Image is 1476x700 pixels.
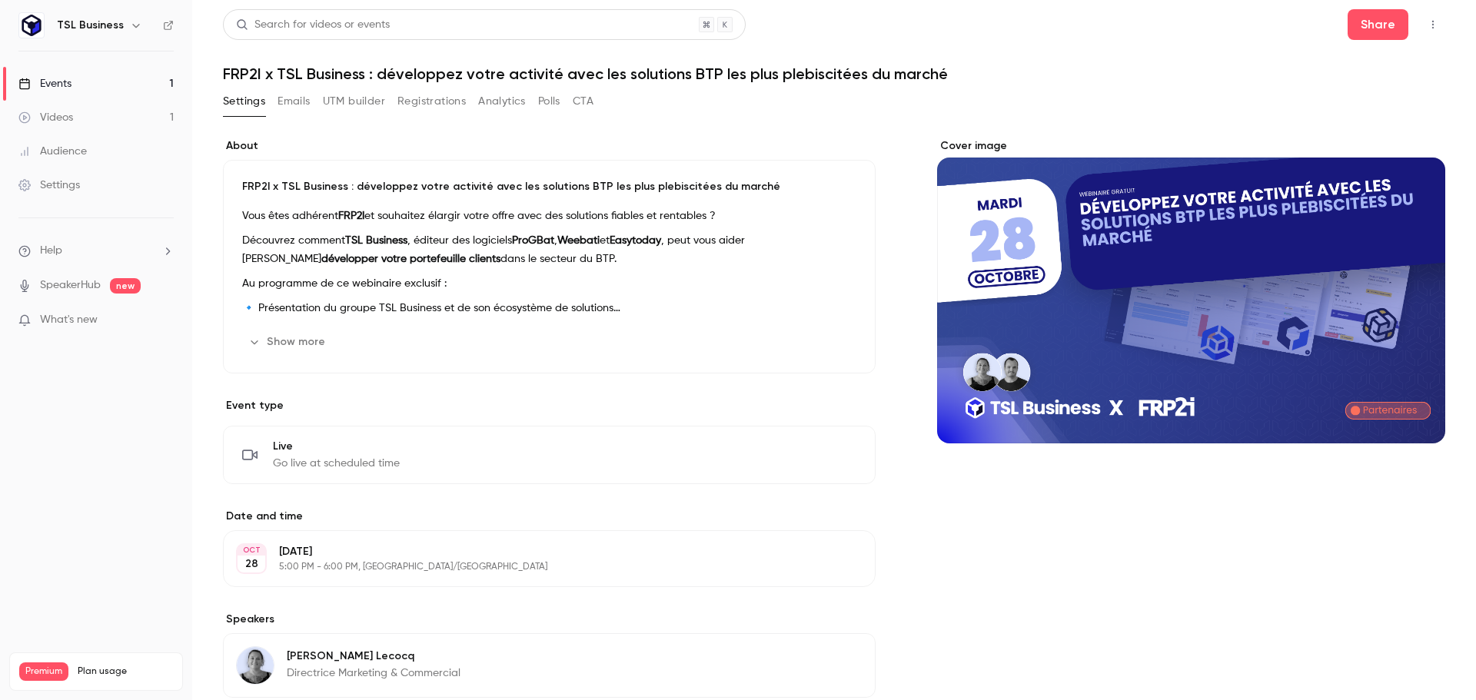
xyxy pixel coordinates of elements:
[19,662,68,681] span: Premium
[237,647,274,684] img: Elodie Lecocq
[18,110,73,125] div: Videos
[18,177,80,193] div: Settings
[40,243,62,259] span: Help
[538,89,560,114] button: Polls
[557,235,600,246] strong: Weebati
[57,18,124,33] h6: TSL Business
[18,76,71,91] div: Events
[937,138,1445,154] label: Cover image
[242,179,856,194] p: FRP2I x TSL Business : développez votre activité avec les solutions BTP les plus plebiscitées du ...
[242,330,334,354] button: Show more
[18,243,174,259] li: help-dropdown-opener
[323,89,385,114] button: UTM builder
[19,13,44,38] img: TSL Business
[223,612,876,627] label: Speakers
[287,665,460,681] p: Directrice Marketing & Commercial
[338,211,364,221] strong: FRP2I
[937,138,1445,443] section: Cover image
[236,17,390,33] div: Search for videos or events
[573,89,593,114] button: CTA
[397,89,466,114] button: Registrations
[273,456,400,471] span: Go live at scheduled time
[40,312,98,328] span: What's new
[1348,9,1408,40] button: Share
[18,144,87,159] div: Audience
[279,561,794,573] p: 5:00 PM - 6:00 PM, [GEOGRAPHIC_DATA]/[GEOGRAPHIC_DATA]
[287,649,460,664] p: [PERSON_NAME] Lecocq
[242,231,856,268] p: Découvrez comment , éditeur des logiciels , et , peut vous aider [PERSON_NAME] dans le secteur du...
[512,235,554,246] strong: ProGBat
[223,138,876,154] label: About
[242,207,856,225] p: Vous êtes adhérent et souhaitez élargir votre offre avec des solutions fiables et rentables ?
[223,398,876,413] p: Event type
[223,509,876,524] label: Date and time
[345,235,407,246] strong: TSL Business
[245,556,258,572] p: 28
[223,65,1445,83] h1: FRP2I x TSL Business : développez votre activité avec les solutions BTP les plus plebiscitées du ...
[278,89,310,114] button: Emails
[610,235,661,246] strong: Easytoday
[478,89,526,114] button: Analytics
[238,545,265,556] div: OCT
[242,274,856,293] p: Au programme de ce webinaire exclusif :
[321,254,500,264] strong: développer votre portefeuille clients
[273,439,400,454] span: Live
[242,299,856,317] p: 🔹 Présentation du groupe TSL Business et de son écosystème de solutions
[78,665,173,678] span: Plan usage
[223,633,876,698] div: Elodie Lecocq[PERSON_NAME] LecocqDirectrice Marketing & Commercial
[110,278,141,294] span: new
[279,544,794,559] p: [DATE]
[223,89,265,114] button: Settings
[40,277,101,294] a: SpeakerHub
